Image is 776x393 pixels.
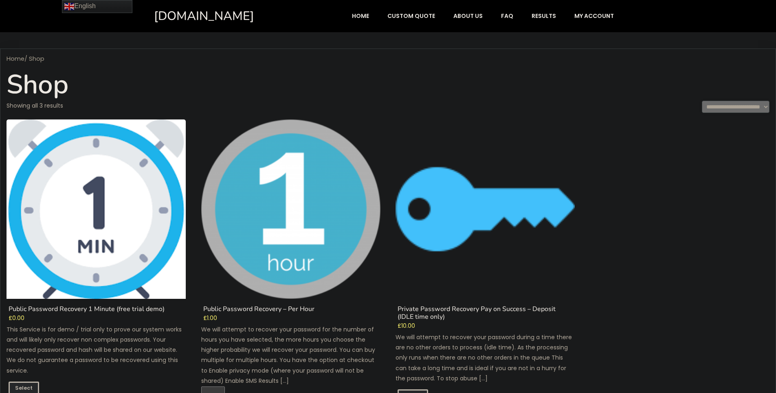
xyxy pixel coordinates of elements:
[702,101,769,113] select: Shop order
[7,325,186,376] p: This Service is for demo / trial only to prove our system works and will likely only recover non ...
[9,314,24,322] bdi: 0.00
[574,12,614,20] span: My account
[203,314,207,322] span: £
[352,12,369,20] span: Home
[492,8,522,24] a: FAQ
[7,119,186,315] a: Public Password Recovery 1 Minute (free trial demo)
[7,101,63,111] p: Showing all 3 results
[566,8,622,24] a: My account
[201,119,380,315] a: Public Password Recovery – Per Hour
[201,119,380,299] img: Public Password Recovery - Per Hour
[396,119,575,299] img: Private Password Recovery Pay on Success - Deposit (IDLE time only)
[7,119,186,299] img: Public Password Recovery 1 Minute (free trial demo)
[501,12,513,20] span: FAQ
[7,55,769,63] nav: Breadcrumb
[7,55,24,63] a: Home
[396,119,575,323] a: Private Password Recovery Pay on Success – Deposit (IDLE time only)
[532,12,556,20] span: Results
[445,8,491,24] a: About Us
[64,2,74,11] img: en
[398,322,415,330] bdi: 10.00
[396,332,575,384] p: We will attempt to recover your password during a time there are no other orders to process (idle...
[453,12,483,20] span: About Us
[9,314,12,322] span: £
[396,305,575,323] h2: Private Password Recovery Pay on Success – Deposit (IDLE time only)
[201,305,380,315] h2: Public Password Recovery – Per Hour
[387,12,435,20] span: Custom Quote
[379,8,444,24] a: Custom Quote
[7,69,769,101] h1: Shop
[7,305,186,315] h2: Public Password Recovery 1 Minute (free trial demo)
[398,322,401,330] span: £
[523,8,565,24] a: Results
[154,8,289,24] a: [DOMAIN_NAME]
[201,325,380,386] p: We will attempt to recover your password for the number of hours you have selected, the more hour...
[343,8,378,24] a: Home
[203,314,217,322] bdi: 1.00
